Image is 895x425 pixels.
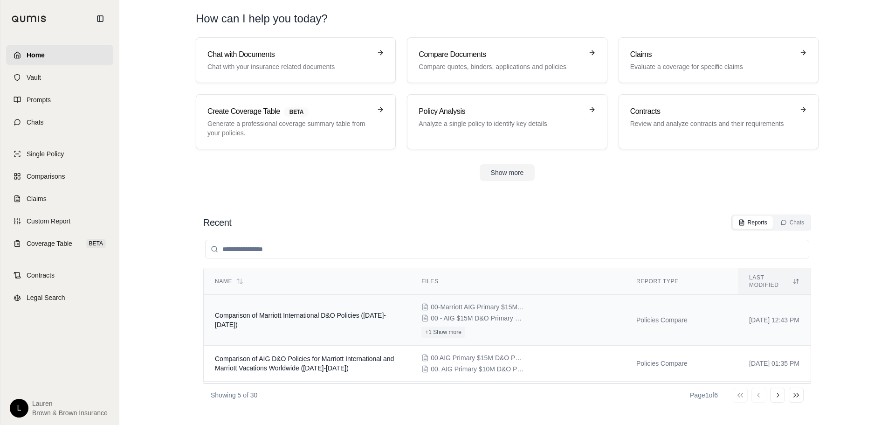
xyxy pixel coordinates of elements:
[431,302,524,312] span: 00-Marriott AIG Primary $15M D&O FINAL Policy 12.3.PDF
[630,119,794,128] p: Review and analyze contracts and their requirements
[6,188,113,209] a: Claims
[196,94,396,149] a: Create Coverage TableBETAGenerate a professional coverage summary table from your policies.
[733,216,773,229] button: Reports
[749,274,799,289] div: Last modified
[86,239,106,248] span: BETA
[207,62,371,71] p: Chat with your insurance related documents
[203,216,231,229] h2: Recent
[738,295,811,346] td: [DATE] 12:43 PM
[93,11,108,26] button: Collapse sidebar
[27,73,41,82] span: Vault
[6,287,113,308] a: Legal Search
[27,172,65,181] span: Comparisons
[211,390,257,400] p: Showing 5 of 30
[10,399,28,418] div: L
[215,312,386,328] span: Comparison of Marriott International D&O Policies (2020-2024)
[32,399,108,408] span: Lauren
[625,346,738,382] td: Policies Compare
[407,37,607,83] a: Compare DocumentsCompare quotes, binders, applications and policies
[419,106,582,117] h3: Policy Analysis
[6,233,113,254] a: Coverage TableBETA
[6,144,113,164] a: Single Policy
[419,62,582,71] p: Compare quotes, binders, applications and policies
[27,293,65,302] span: Legal Search
[431,364,524,374] span: 00. AIG Primary $10M D&O Policy - MVW 2024 FINAL.pdf
[27,216,70,226] span: Custom Report
[419,49,582,60] h3: Compare Documents
[6,112,113,132] a: Chats
[6,90,113,110] a: Prompts
[619,37,819,83] a: ClaimsEvaluate a coverage for specific claims
[690,390,718,400] div: Page 1 of 6
[480,164,535,181] button: Show more
[419,119,582,128] p: Analyze a single policy to identify key details
[196,37,396,83] a: Chat with DocumentsChat with your insurance related documents
[27,50,45,60] span: Home
[27,194,47,203] span: Claims
[215,355,394,372] span: Comparison of AIG D&O Policies for Marriott International and Marriott Vacations Worldwide (2024-...
[6,166,113,187] a: Comparisons
[196,11,819,26] h1: How can I help you today?
[630,106,794,117] h3: Contracts
[619,94,819,149] a: ContractsReview and analyze contracts and their requirements
[625,382,738,418] td: Policies Compare
[27,239,72,248] span: Coverage Table
[630,49,794,60] h3: Claims
[27,95,51,105] span: Prompts
[27,118,44,127] span: Chats
[6,45,113,65] a: Home
[421,327,465,338] button: +1 Show more
[738,346,811,382] td: [DATE] 01:35 PM
[207,119,371,138] p: Generate a professional coverage summary table from your policies.
[780,219,804,226] div: Chats
[284,107,309,117] span: BETA
[6,265,113,286] a: Contracts
[207,106,371,117] h3: Create Coverage Table
[625,295,738,346] td: Policies Compare
[6,67,113,88] a: Vault
[215,278,399,285] div: Name
[775,216,810,229] button: Chats
[32,408,108,418] span: Brown & Brown Insurance
[207,49,371,60] h3: Chat with Documents
[630,62,794,71] p: Evaluate a coverage for specific claims
[625,268,738,295] th: Report Type
[431,314,524,323] span: 00 - AIG $15M D&O Primary Policy Marriott International 2023-24 REVISED.pdf
[410,268,625,295] th: Files
[407,94,607,149] a: Policy AnalysisAnalyze a single policy to identify key details
[738,382,811,418] td: [DATE] 09:13 AM
[27,149,64,159] span: Single Policy
[738,219,767,226] div: Reports
[6,211,113,231] a: Custom Report
[431,353,524,362] span: 00 AIG Primary $15M D&O Policy - Marriott International 2024 REVISED.pdf
[27,271,55,280] span: Contracts
[12,15,47,22] img: Qumis Logo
